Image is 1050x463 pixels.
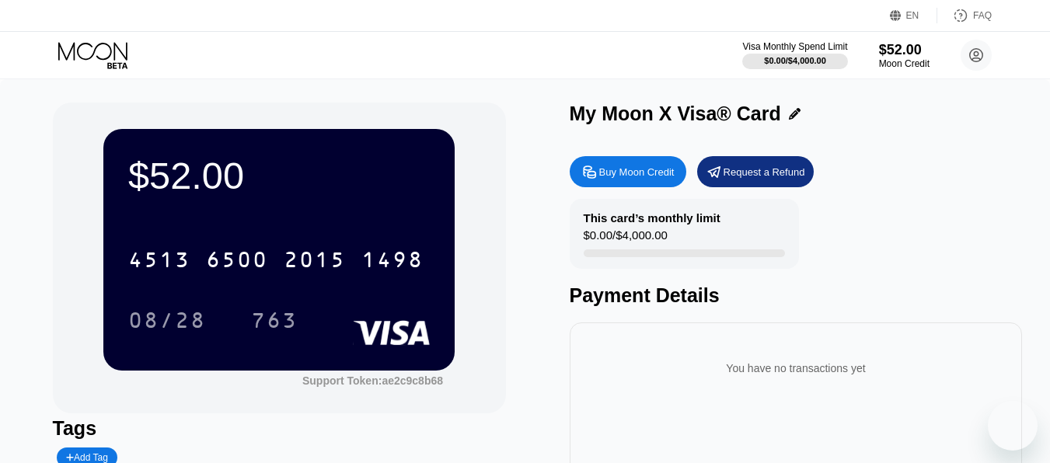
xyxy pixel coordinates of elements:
[879,42,930,58] div: $52.00
[582,346,1010,390] div: You have no transactions yet
[879,42,930,69] div: $52.00Moon Credit
[599,165,675,179] div: Buy Moon Credit
[570,156,686,187] div: Buy Moon Credit
[973,10,992,21] div: FAQ
[128,249,190,274] div: 4513
[988,401,1038,451] iframe: Button to launch messaging window, conversation in progress
[697,156,814,187] div: Request a Refund
[302,374,443,387] div: Support Token:ae2c9c8b68
[742,41,847,52] div: Visa Monthly Spend Limit
[66,452,108,463] div: Add Tag
[937,8,992,23] div: FAQ
[284,249,346,274] div: 2015
[570,284,1023,307] div: Payment Details
[128,310,206,335] div: 08/28
[584,211,720,225] div: This card’s monthly limit
[117,301,218,339] div: 08/28
[128,154,430,197] div: $52.00
[239,301,309,339] div: 763
[879,58,930,69] div: Moon Credit
[302,374,443,387] div: Support Token: ae2c9c8b68
[906,10,919,21] div: EN
[206,249,268,274] div: 6500
[251,310,298,335] div: 763
[584,228,668,249] div: $0.00 / $4,000.00
[724,165,805,179] div: Request a Refund
[570,103,781,125] div: My Moon X Visa® Card
[764,56,826,65] div: $0.00 / $4,000.00
[890,8,937,23] div: EN
[119,240,433,279] div: 4513650020151498
[53,417,506,440] div: Tags
[361,249,424,274] div: 1498
[742,41,847,69] div: Visa Monthly Spend Limit$0.00/$4,000.00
